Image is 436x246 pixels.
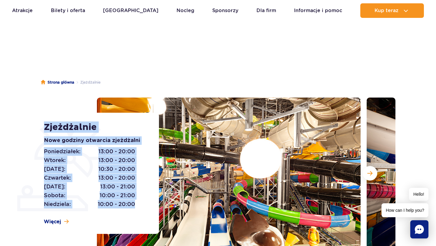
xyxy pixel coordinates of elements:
a: [GEOGRAPHIC_DATA] [103,3,158,18]
a: Nocleg [177,3,194,18]
span: 13:00 - 20:00 [98,147,135,156]
span: Sobota: [44,191,65,200]
a: Strona główna [41,79,74,85]
span: Niedziela: [44,200,71,208]
a: Dla firm [256,3,276,18]
span: 13:00 - 20:00 [98,156,135,165]
span: 10:00 - 20:00 [98,200,135,208]
span: Czwartek: [44,174,71,182]
a: Bilety i oferta [51,3,85,18]
button: Następny slajd [363,166,377,181]
span: Więcej [44,218,61,225]
li: Zjeżdżalnie [74,79,101,85]
span: Hello! [409,188,428,201]
span: [DATE]: [44,165,65,173]
a: Więcej [44,218,69,225]
span: Wtorek: [44,156,66,165]
span: How can I help you? [381,203,428,217]
span: Poniedziałek: [44,147,81,156]
a: Atrakcje [12,3,33,18]
span: [DATE]: [44,182,65,191]
span: Kup teraz [375,8,398,13]
button: Kup teraz [360,3,424,18]
span: 10:30 - 20:00 [98,165,135,173]
h1: Zjeżdżalnie [44,122,145,133]
div: Chat [410,220,428,238]
a: Sponsorzy [212,3,238,18]
span: 10:00 - 21:00 [100,191,135,200]
span: 13:00 - 21:00 [100,182,135,191]
span: 13:00 - 20:00 [98,174,135,182]
a: Informacje i pomoc [294,3,342,18]
p: Nowe godziny otwarcia zjeżdżalni [44,136,145,145]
